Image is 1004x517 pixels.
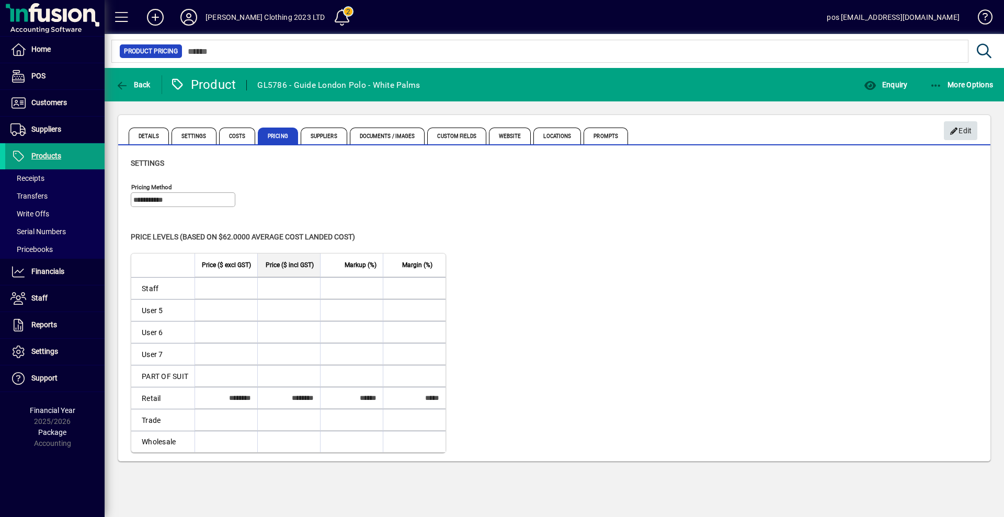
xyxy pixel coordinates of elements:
[38,428,66,436] span: Package
[533,128,581,144] span: Locations
[131,233,355,241] span: Price levels (based on $62.0000 Average cost landed cost)
[131,409,195,431] td: Trade
[131,183,172,191] mat-label: Pricing method
[31,347,58,355] span: Settings
[116,81,151,89] span: Back
[5,117,105,143] a: Suppliers
[301,128,347,144] span: Suppliers
[31,125,61,133] span: Suppliers
[31,72,45,80] span: POS
[402,259,432,271] span: Margin (%)
[345,259,376,271] span: Markup (%)
[131,343,195,365] td: User 7
[113,75,153,94] button: Back
[129,128,169,144] span: Details
[944,121,977,140] button: Edit
[258,128,298,144] span: Pricing
[266,259,314,271] span: Price ($ incl GST)
[861,75,910,94] button: Enquiry
[5,37,105,63] a: Home
[31,45,51,53] span: Home
[131,431,195,452] td: Wholesale
[206,9,325,26] div: [PERSON_NAME] Clothing 2023 LTD
[10,227,66,236] span: Serial Numbers
[257,77,420,94] div: GL5786 - Guide London Polo - White Palms
[930,81,994,89] span: More Options
[170,76,236,93] div: Product
[5,339,105,365] a: Settings
[131,321,195,343] td: User 6
[5,169,105,187] a: Receipts
[31,98,67,107] span: Customers
[131,159,164,167] span: Settings
[5,285,105,312] a: Staff
[202,259,251,271] span: Price ($ excl GST)
[131,299,195,321] td: User 5
[10,174,44,182] span: Receipts
[970,2,991,36] a: Knowledge Base
[5,240,105,258] a: Pricebooks
[31,294,48,302] span: Staff
[219,128,256,144] span: Costs
[864,81,907,89] span: Enquiry
[489,128,531,144] span: Website
[31,320,57,329] span: Reports
[5,187,105,205] a: Transfers
[10,245,53,254] span: Pricebooks
[350,128,425,144] span: Documents / Images
[5,223,105,240] a: Serial Numbers
[5,90,105,116] a: Customers
[31,267,64,275] span: Financials
[31,374,58,382] span: Support
[427,128,486,144] span: Custom Fields
[172,8,206,27] button: Profile
[5,365,105,392] a: Support
[10,192,48,200] span: Transfers
[5,205,105,223] a: Write Offs
[139,8,172,27] button: Add
[105,75,162,94] app-page-header-button: Back
[950,122,972,140] span: Edit
[927,75,996,94] button: More Options
[131,365,195,387] td: PART OF SUIT
[10,210,49,218] span: Write Offs
[124,46,178,56] span: Product Pricing
[30,406,75,415] span: Financial Year
[5,312,105,338] a: Reports
[172,128,216,144] span: Settings
[131,277,195,299] td: Staff
[31,152,61,160] span: Products
[584,128,628,144] span: Prompts
[131,387,195,409] td: Retail
[5,63,105,89] a: POS
[827,9,960,26] div: pos [EMAIL_ADDRESS][DOMAIN_NAME]
[5,259,105,285] a: Financials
